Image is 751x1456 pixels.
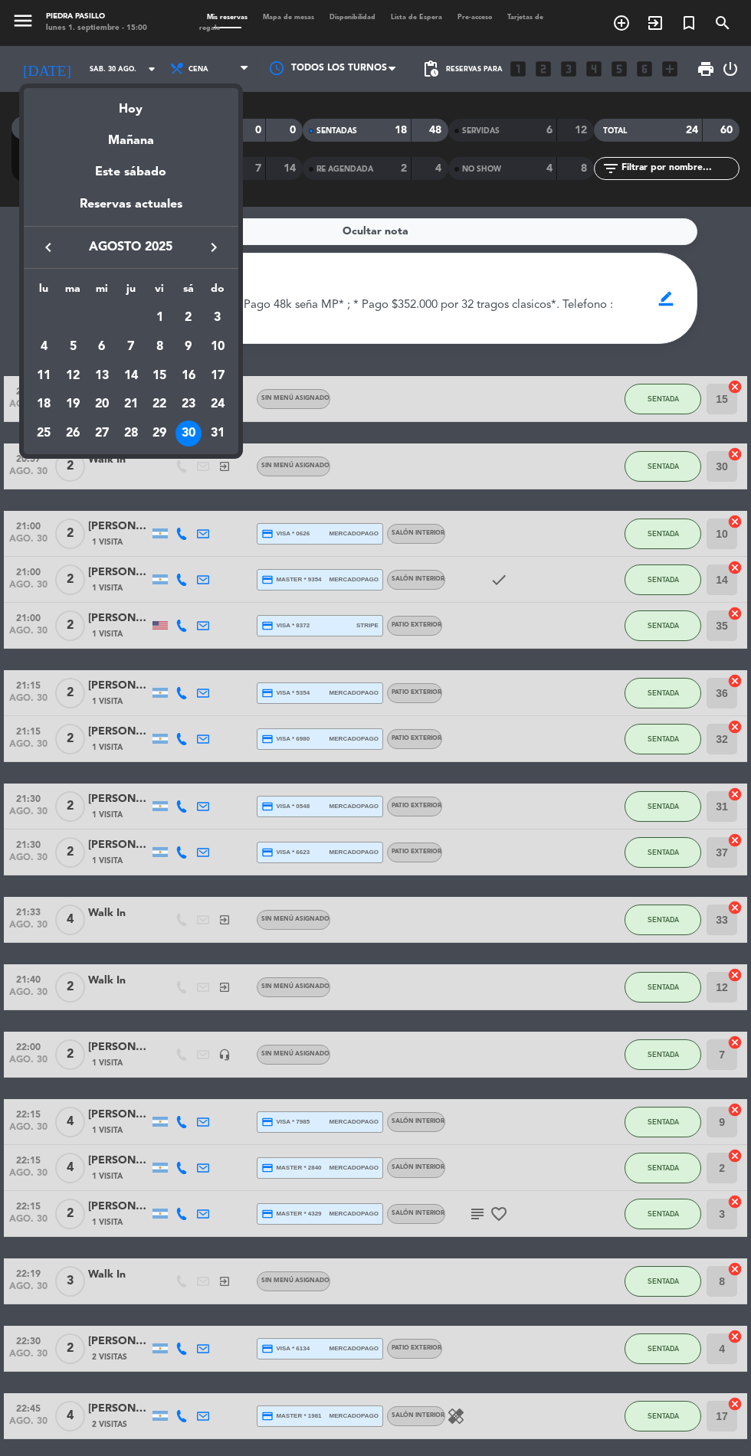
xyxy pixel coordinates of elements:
td: 30 de agosto de 2025 [174,419,203,448]
td: 7 de agosto de 2025 [116,332,146,362]
div: 18 [31,392,57,418]
th: viernes [145,280,174,304]
td: 26 de agosto de 2025 [58,419,87,448]
td: 4 de agosto de 2025 [30,332,59,362]
th: martes [58,280,87,304]
div: 5 [60,334,86,360]
div: 3 [205,305,231,331]
div: 17 [205,363,231,389]
div: 6 [89,334,115,360]
td: 25 de agosto de 2025 [30,419,59,448]
div: 26 [60,420,86,447]
div: 16 [175,363,202,389]
td: 29 de agosto de 2025 [145,419,174,448]
td: 5 de agosto de 2025 [58,332,87,362]
td: 19 de agosto de 2025 [58,391,87,420]
div: 15 [146,363,172,389]
div: 21 [118,392,144,418]
div: 14 [118,363,144,389]
td: 17 de agosto de 2025 [203,362,232,391]
div: 29 [146,420,172,447]
td: 20 de agosto de 2025 [87,391,116,420]
div: 27 [89,420,115,447]
td: 2 de agosto de 2025 [174,304,203,333]
div: 2 [175,305,202,331]
td: 6 de agosto de 2025 [87,332,116,362]
div: Hoy [24,88,238,119]
i: keyboard_arrow_left [39,238,57,257]
div: Mañana [24,119,238,151]
td: 15 de agosto de 2025 [145,362,174,391]
td: 21 de agosto de 2025 [116,391,146,420]
div: 13 [89,363,115,389]
td: 3 de agosto de 2025 [203,304,232,333]
div: 9 [175,334,202,360]
div: 20 [89,392,115,418]
button: keyboard_arrow_left [34,237,62,257]
td: 1 de agosto de 2025 [145,304,174,333]
td: 23 de agosto de 2025 [174,391,203,420]
div: 19 [60,392,86,418]
td: 28 de agosto de 2025 [116,419,146,448]
td: AGO. [30,304,146,333]
span: agosto 2025 [62,237,200,257]
td: 31 de agosto de 2025 [203,419,232,448]
th: domingo [203,280,232,304]
div: 31 [205,420,231,447]
div: 1 [146,305,172,331]
div: 12 [60,363,86,389]
div: 11 [31,363,57,389]
div: 10 [205,334,231,360]
th: miércoles [87,280,116,304]
div: 8 [146,334,172,360]
th: lunes [30,280,59,304]
td: 11 de agosto de 2025 [30,362,59,391]
td: 12 de agosto de 2025 [58,362,87,391]
td: 22 de agosto de 2025 [145,391,174,420]
td: 10 de agosto de 2025 [203,332,232,362]
td: 13 de agosto de 2025 [87,362,116,391]
th: jueves [116,280,146,304]
td: 9 de agosto de 2025 [174,332,203,362]
button: keyboard_arrow_right [200,237,228,257]
div: 23 [175,392,202,418]
div: Este sábado [24,151,238,194]
div: 24 [205,392,231,418]
div: Reservas actuales [24,195,238,226]
td: 24 de agosto de 2025 [203,391,232,420]
td: 27 de agosto de 2025 [87,419,116,448]
div: 30 [175,420,202,447]
td: 8 de agosto de 2025 [145,332,174,362]
td: 14 de agosto de 2025 [116,362,146,391]
div: 7 [118,334,144,360]
div: 28 [118,420,144,447]
td: 18 de agosto de 2025 [30,391,59,420]
div: 25 [31,420,57,447]
i: keyboard_arrow_right [205,238,223,257]
th: sábado [174,280,203,304]
div: 22 [146,392,172,418]
td: 16 de agosto de 2025 [174,362,203,391]
div: 4 [31,334,57,360]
